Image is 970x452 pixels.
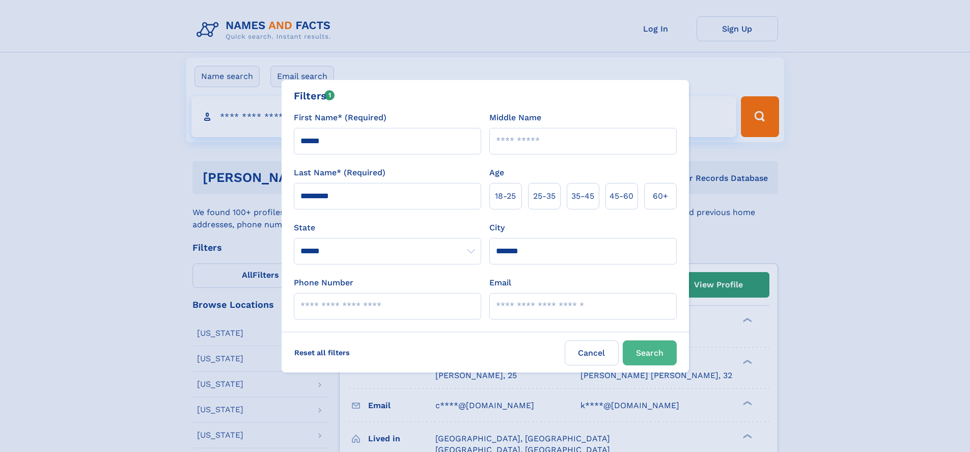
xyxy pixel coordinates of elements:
span: 18‑25 [495,190,516,202]
label: State [294,222,481,234]
button: Search [623,340,677,365]
label: Email [489,277,511,289]
label: Cancel [565,340,619,365]
label: Last Name* (Required) [294,167,385,179]
div: Filters [294,88,335,103]
span: 25‑35 [533,190,556,202]
label: City [489,222,505,234]
label: Reset all filters [288,340,356,365]
label: First Name* (Required) [294,112,386,124]
span: 35‑45 [571,190,594,202]
span: 60+ [653,190,668,202]
label: Age [489,167,504,179]
label: Phone Number [294,277,353,289]
label: Middle Name [489,112,541,124]
span: 45‑60 [609,190,633,202]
